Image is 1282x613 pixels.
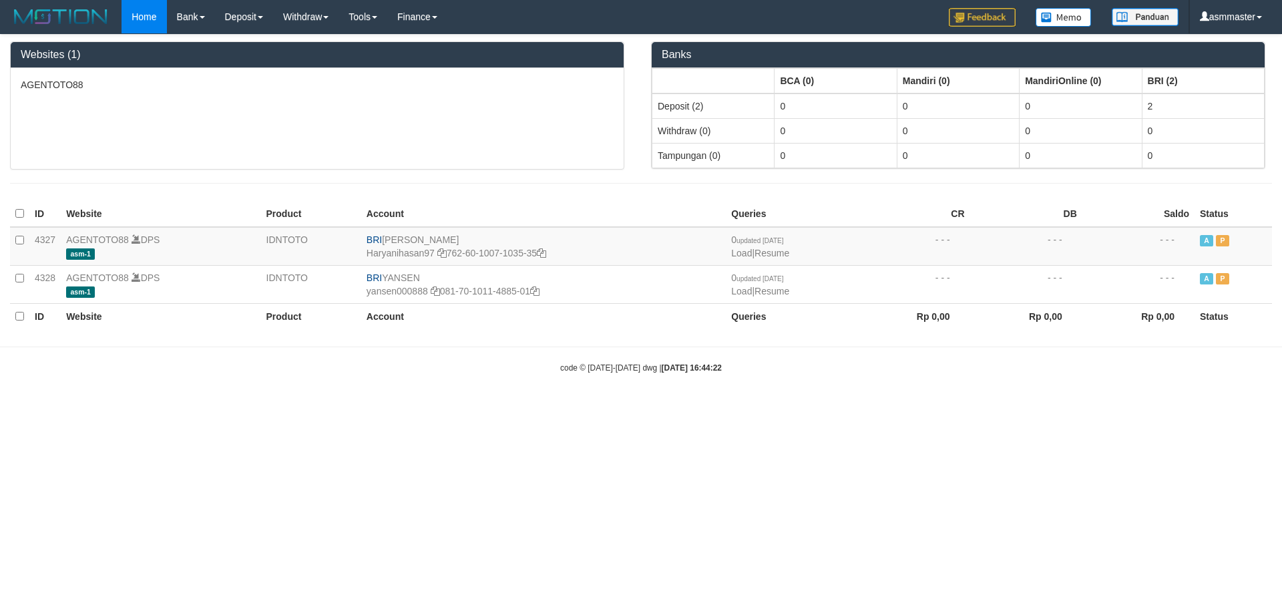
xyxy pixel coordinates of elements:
[775,68,897,93] th: Group: activate to sort column ascending
[857,303,970,329] th: Rp 0,00
[775,143,897,168] td: 0
[775,93,897,119] td: 0
[437,248,447,258] a: Copy Haryanihasan97 to clipboard
[652,118,775,143] td: Withdraw (0)
[261,201,361,227] th: Product
[857,227,970,266] td: - - -
[1020,143,1142,168] td: 0
[537,248,546,258] a: Copy 762601007103535 to clipboard
[361,201,726,227] th: Account
[652,68,775,93] th: Group: activate to sort column ascending
[1142,68,1264,93] th: Group: activate to sort column ascending
[970,201,1082,227] th: DB
[29,201,61,227] th: ID
[726,201,857,227] th: Queries
[970,227,1082,266] td: - - -
[61,303,260,329] th: Website
[857,201,970,227] th: CR
[367,272,382,283] span: BRI
[1142,93,1264,119] td: 2
[857,265,970,303] td: - - -
[61,201,260,227] th: Website
[1082,265,1195,303] td: - - -
[21,49,614,61] h3: Websites (1)
[261,303,361,329] th: Product
[897,118,1019,143] td: 0
[560,363,722,373] small: code © [DATE]-[DATE] dwg |
[1082,227,1195,266] td: - - -
[731,248,752,258] a: Load
[61,265,260,303] td: DPS
[731,234,789,258] span: |
[61,227,260,266] td: DPS
[261,265,361,303] td: IDNTOTO
[662,49,1255,61] h3: Banks
[897,68,1019,93] th: Group: activate to sort column ascending
[431,286,440,296] a: Copy yansen000888 to clipboard
[731,286,752,296] a: Load
[530,286,540,296] a: Copy 081701011488501 to clipboard
[731,272,789,296] span: |
[949,8,1016,27] img: Feedback.jpg
[1082,201,1195,227] th: Saldo
[21,78,614,91] p: AGENTOTO88
[1200,273,1213,284] span: Active
[66,286,95,298] span: asm-1
[1195,303,1272,329] th: Status
[66,234,129,245] a: AGENTOTO88
[1195,201,1272,227] th: Status
[66,272,129,283] a: AGENTOTO88
[29,227,61,266] td: 4327
[970,265,1082,303] td: - - -
[726,303,857,329] th: Queries
[775,118,897,143] td: 0
[361,227,726,266] td: [PERSON_NAME] 762-60-1007-1035-35
[1200,235,1213,246] span: Active
[367,248,435,258] a: Haryanihasan97
[361,265,726,303] td: YANSEN 081-70-1011-4885-01
[736,237,783,244] span: updated [DATE]
[29,265,61,303] td: 4328
[755,286,789,296] a: Resume
[10,7,112,27] img: MOTION_logo.png
[261,227,361,266] td: IDNTOTO
[897,93,1019,119] td: 0
[1216,273,1229,284] span: Paused
[652,143,775,168] td: Tampungan (0)
[1142,143,1264,168] td: 0
[361,303,726,329] th: Account
[755,248,789,258] a: Resume
[1020,118,1142,143] td: 0
[662,363,722,373] strong: [DATE] 16:44:22
[1036,8,1092,27] img: Button%20Memo.svg
[1142,118,1264,143] td: 0
[1082,303,1195,329] th: Rp 0,00
[652,93,775,119] td: Deposit (2)
[731,234,783,245] span: 0
[1020,68,1142,93] th: Group: activate to sort column ascending
[367,286,428,296] a: yansen000888
[970,303,1082,329] th: Rp 0,00
[66,248,95,260] span: asm-1
[1216,235,1229,246] span: Paused
[1112,8,1179,26] img: panduan.png
[367,234,382,245] span: BRI
[736,275,783,282] span: updated [DATE]
[1020,93,1142,119] td: 0
[731,272,783,283] span: 0
[897,143,1019,168] td: 0
[29,303,61,329] th: ID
